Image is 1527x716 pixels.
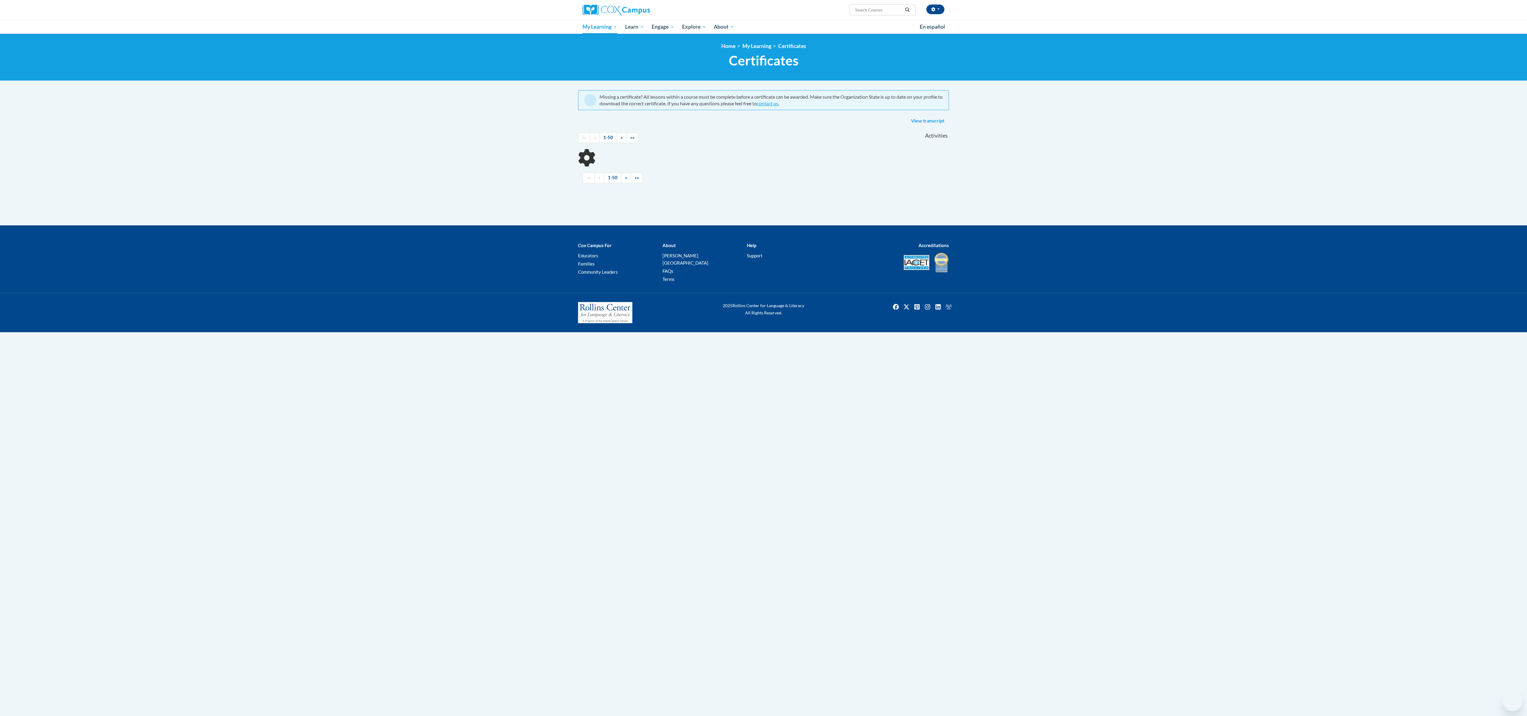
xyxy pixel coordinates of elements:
[583,5,650,15] img: Cox Campus
[583,23,617,30] span: My Learning
[891,302,901,312] img: Facebook icon
[621,20,648,34] a: Learn
[594,173,604,183] a: Previous
[583,173,595,183] a: Begining
[599,94,943,107] div: Missing a certificate? All lessons within a course must be complete before a certificate can be a...
[903,6,912,14] button: Search
[912,302,922,312] img: Pinterest icon
[714,23,734,30] span: About
[621,135,623,140] span: »
[598,175,600,180] span: «
[925,132,948,139] span: Activities
[933,302,943,312] a: Linkedin
[723,303,732,308] span: 2025
[923,302,932,312] img: Instagram icon
[590,132,600,143] a: Previous
[625,175,627,180] span: »
[578,253,598,258] a: Educators
[617,132,627,143] a: Next
[923,302,932,312] a: Instagram
[648,20,678,34] a: Engage
[662,268,673,274] a: FAQs
[662,243,676,248] b: About
[891,302,901,312] a: Facebook
[912,302,922,312] a: Pinterest
[578,132,590,143] a: Begining
[662,253,708,266] a: [PERSON_NAME][GEOGRAPHIC_DATA]
[630,135,634,140] span: »»
[906,116,949,126] a: View transcript
[710,20,738,34] a: About
[757,100,778,106] a: contact us
[1503,692,1522,711] iframe: Button to launch messaging window
[678,20,710,34] a: Explore
[933,302,943,312] img: LinkedIn icon
[662,276,675,282] a: Terms
[700,302,827,317] div: Rollins Center for Language & Literacy All Rights Reserved.
[586,175,591,180] span: ««
[742,43,771,49] a: My Learning
[625,23,644,30] span: Learn
[594,135,596,140] span: «
[682,23,706,30] span: Explore
[583,5,697,15] a: Cox Campus
[926,5,944,14] button: Account Settings
[652,23,674,30] span: Engage
[747,253,763,258] a: Support
[747,243,756,248] b: Help
[578,269,618,275] a: Community Leaders
[631,173,643,183] a: End
[904,255,929,270] img: Accredited IACET® Provider
[578,261,595,266] a: Families
[582,135,586,140] span: ««
[579,20,621,34] a: My Learning
[902,302,911,312] img: Twitter icon
[855,6,903,14] input: Search Courses
[626,132,638,143] a: End
[729,53,798,68] span: Certificates
[621,173,631,183] a: Next
[721,43,735,49] a: Home
[778,43,806,49] a: Certificates
[574,20,953,34] div: Main menu
[920,24,945,30] span: En español
[635,175,639,180] span: »»
[578,302,632,323] img: Rollins Center for Language & Literacy - A Program of the Atlanta Speech School
[934,252,949,273] img: IDA® Accredited
[944,302,953,312] a: Facebook Group
[918,243,949,248] b: Accreditations
[944,302,953,312] img: Facebook group icon
[916,21,949,33] a: En español
[902,302,911,312] a: Twitter
[599,132,617,143] a: 1-50
[578,243,612,248] b: Cox Campus For
[604,173,621,183] a: 1-50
